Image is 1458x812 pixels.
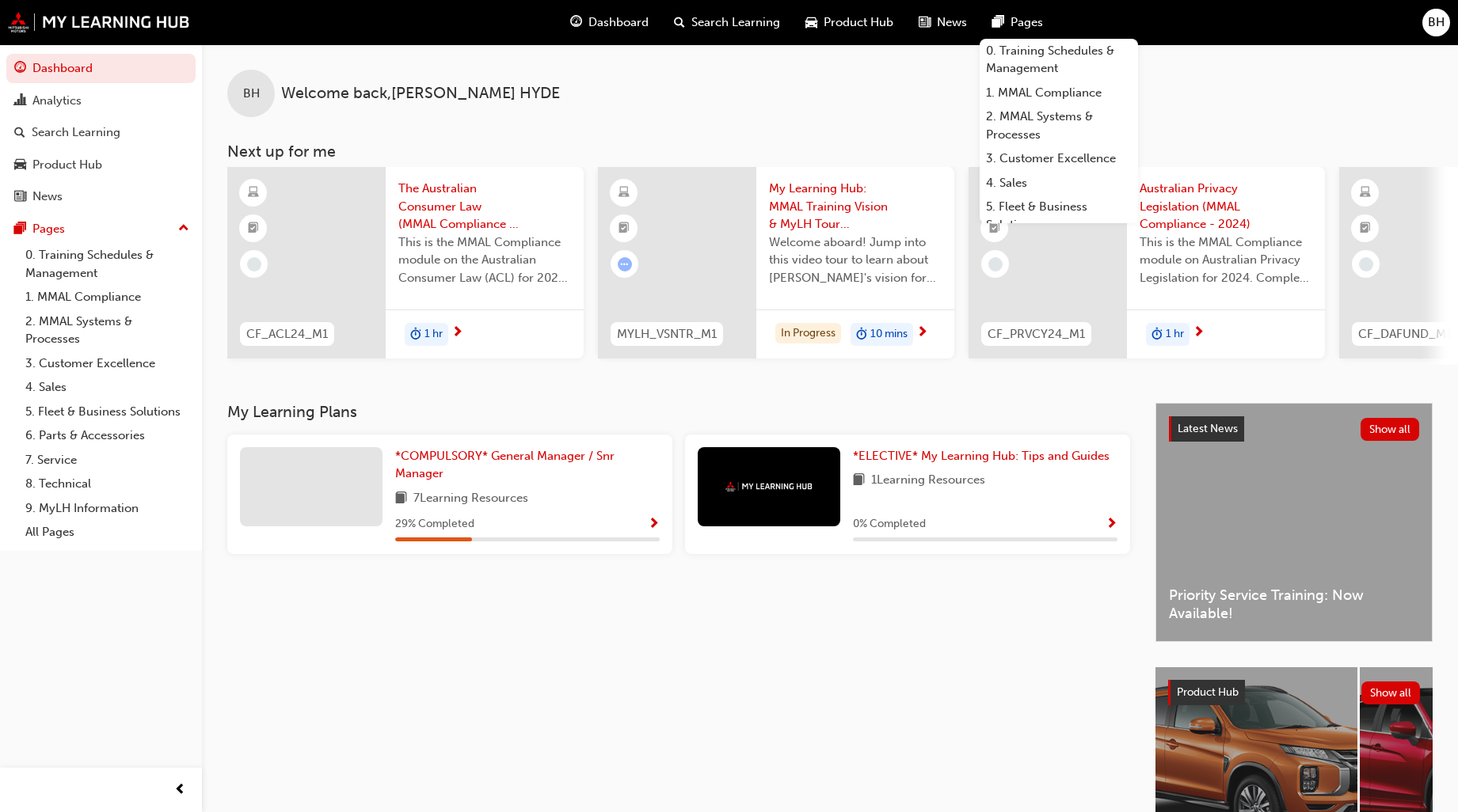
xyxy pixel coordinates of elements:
button: Show Progress [1106,514,1117,534]
a: Latest NewsShow allPriority Service Training: Now Available! [1155,403,1433,642]
a: 6. Parts & Accessories [19,423,196,448]
a: 4. Sales [980,171,1138,195]
span: up-icon [178,218,189,239]
a: 1. MMAL Compliance [980,81,1138,105]
span: duration-icon [1152,324,1163,345]
span: Product Hub [824,13,893,32]
button: BH [1422,9,1450,36]
span: Pages [1011,13,1043,32]
span: CF_ACL24_M1 [246,325,328,343]
span: News [937,13,967,32]
a: 3. Customer Excellence [19,351,196,376]
a: *ELECTIVE* My Learning Hub: Tips and Guides [853,447,1116,465]
span: learningRecordVerb_ATTEMPT-icon [618,257,632,271]
span: Latest News [1178,422,1238,435]
a: car-iconProduct Hub [793,6,906,39]
span: Australian Privacy Legislation (MMAL Compliance - 2024) [1140,180,1312,233]
span: booktick-icon [619,218,630,239]
span: The Australian Consumer Law (MMAL Compliance - 2024) [398,180,571,233]
span: book-icon [853,471,865,491]
a: Product Hub [6,150,196,180]
span: learningResourceType_ELEARNING-icon [1360,183,1371,203]
a: 1. MMAL Compliance [19,285,196,309]
span: learningRecordVerb_NONE-icon [988,257,1003,271]
span: 29 % Completed [395,515,474,533]
div: Analytics [32,92,82,110]
span: prev-icon [174,780,186,800]
span: news-icon [919,13,931,32]
span: car-icon [14,158,26,173]
a: CF_ACL24_M1The Australian Consumer Law (MMAL Compliance - 2024)This is the MMAL Compliance module... [227,167,584,359]
a: Product HubShow all [1168,680,1420,705]
button: Pages [6,214,196,244]
div: Search Learning [32,123,120,142]
span: next-icon [1193,326,1205,340]
a: MYLH_VSNTR_M1My Learning Hub: MMAL Training Vision & MyLH Tour (Elective)Welcome aboard! Jump int... [598,167,954,359]
div: In Progress [775,323,841,344]
img: mmal [8,12,190,32]
span: BH [243,85,260,103]
span: Welcome back , [PERSON_NAME] HYDE [281,85,560,103]
a: news-iconNews [906,6,980,39]
button: Show all [1361,418,1420,441]
span: This is the MMAL Compliance module on Australian Privacy Legislation for 2024. Complete this modu... [1140,233,1312,287]
span: duration-icon [856,324,867,345]
span: pages-icon [992,13,1004,32]
span: learningRecordVerb_NONE-icon [247,257,261,271]
h3: My Learning Plans [227,403,1130,421]
span: 1 hr [424,325,443,343]
span: search-icon [674,13,685,32]
a: 9. MyLH Information [19,496,196,521]
a: Latest NewsShow all [1169,416,1419,442]
a: guage-iconDashboard [558,6,661,39]
span: 1 Learning Resources [871,471,985,491]
div: Product Hub [32,156,102,174]
h3: Next up for me [202,142,1458,161]
span: *COMPULSORY* General Manager / Snr Manager [395,449,615,481]
span: pages-icon [14,222,26,237]
a: 0. Training Schedules & Management [19,243,196,285]
a: 3. Customer Excellence [980,146,1138,171]
a: 8. Technical [19,472,196,496]
button: Show Progress [648,514,660,534]
img: mmal [725,481,813,491]
a: All Pages [19,520,196,544]
span: book-icon [395,489,407,509]
a: Dashboard [6,54,196,83]
span: learningResourceType_ELEARNING-icon [619,183,630,203]
a: Search Learning [6,118,196,147]
a: Analytics [6,86,196,116]
a: pages-iconPages [980,6,1056,39]
span: Dashboard [588,13,649,32]
span: BH [1428,13,1445,32]
span: Welcome aboard! Jump into this video tour to learn about [PERSON_NAME]'s vision for your learning... [769,233,942,287]
span: chart-icon [14,94,26,108]
span: This is the MMAL Compliance module on the Australian Consumer Law (ACL) for 2024. Complete this m... [398,233,571,287]
button: DashboardAnalyticsSearch LearningProduct HubNews [6,51,196,214]
a: CF_PRVCY24_M1Australian Privacy Legislation (MMAL Compliance - 2024)This is the MMAL Compliance m... [969,167,1325,359]
span: *ELECTIVE* My Learning Hub: Tips and Guides [853,449,1110,463]
a: search-iconSearch Learning [661,6,793,39]
a: 2. MMAL Systems & Processes [980,104,1138,146]
a: *COMPULSORY* General Manager / Snr Manager [395,447,660,483]
span: Show Progress [648,518,660,532]
span: next-icon [451,326,463,340]
span: Show Progress [1106,518,1117,532]
div: Pages [32,220,65,238]
a: 0. Training Schedules & Management [980,39,1138,81]
span: My Learning Hub: MMAL Training Vision & MyLH Tour (Elective) [769,180,942,233]
span: Product Hub [1177,685,1239,699]
span: MYLH_VSNTR_M1 [617,325,717,343]
a: 7. Service [19,448,196,472]
span: car-icon [805,13,817,32]
span: guage-icon [570,13,582,32]
a: 2. MMAL Systems & Processes [19,309,196,351]
span: Search Learning [691,13,780,32]
span: search-icon [14,126,25,140]
span: booktick-icon [989,218,1000,239]
span: 7 Learning Resources [413,489,528,509]
a: News [6,182,196,211]
span: guage-icon [14,62,26,76]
